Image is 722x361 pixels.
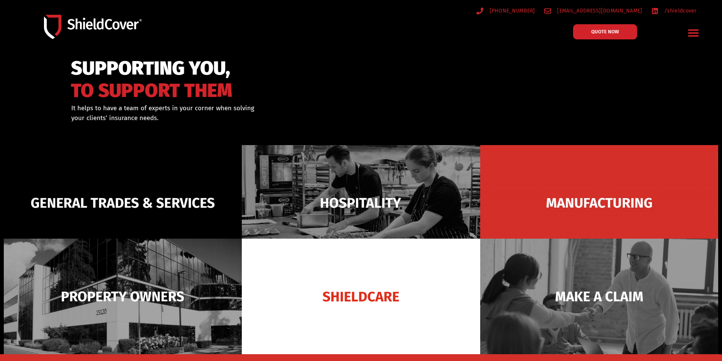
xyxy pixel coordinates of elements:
div: It helps to have a team of experts in your corner when solving [71,103,400,123]
a: [EMAIL_ADDRESS][DOMAIN_NAME] [544,6,642,16]
span: [EMAIL_ADDRESS][DOMAIN_NAME] [555,6,642,16]
span: QUOTE NOW [591,29,619,34]
p: your clients’ insurance needs. [71,113,400,123]
span: /shieldcover [662,6,697,16]
a: QUOTE NOW [573,24,637,39]
a: [PHONE_NUMBER] [476,6,535,16]
img: Shield-Cover-Underwriting-Australia-logo-full [44,15,142,39]
span: SUPPORTING YOU, [71,61,232,76]
span: [PHONE_NUMBER] [488,6,535,16]
div: Menu Toggle [685,24,703,42]
a: /shieldcover [652,6,697,16]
